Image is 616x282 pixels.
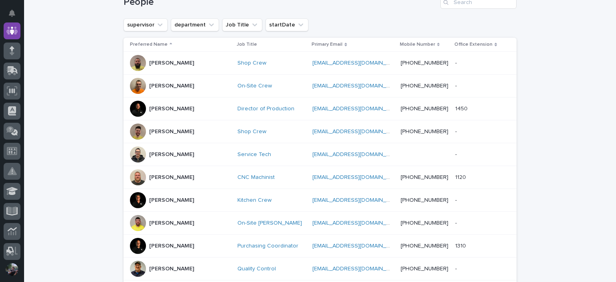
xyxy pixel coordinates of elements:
p: - [455,58,458,67]
p: - [455,195,458,204]
a: [EMAIL_ADDRESS][DOMAIN_NAME] [312,197,403,203]
tr: [PERSON_NAME]Kitchen Crew [EMAIL_ADDRESS][DOMAIN_NAME] [PHONE_NUMBER]-- [124,189,517,212]
p: 1310 [455,241,468,250]
p: Mobile Number [400,40,435,49]
a: [PHONE_NUMBER] [401,83,448,89]
p: [PERSON_NAME] [149,220,194,227]
p: [PERSON_NAME] [149,83,194,89]
a: [EMAIL_ADDRESS][DOMAIN_NAME] [312,243,403,249]
div: Notifications [10,10,20,22]
p: - [455,150,458,158]
a: Service Tech [237,151,271,158]
a: [EMAIL_ADDRESS][DOMAIN_NAME] [312,83,403,89]
button: Job Title [222,18,262,31]
p: Job Title [237,40,257,49]
a: [EMAIL_ADDRESS][DOMAIN_NAME] [312,60,403,66]
p: [PERSON_NAME] [149,105,194,112]
a: On-Site Crew [237,83,272,89]
tr: [PERSON_NAME]CNC Machinist [EMAIL_ADDRESS][DOMAIN_NAME] [PHONE_NUMBER]11201120 [124,166,517,189]
a: [PHONE_NUMBER] [401,60,448,66]
p: [PERSON_NAME] [149,197,194,204]
a: [EMAIL_ADDRESS][DOMAIN_NAME] [312,220,403,226]
p: - [455,264,458,272]
p: - [455,127,458,135]
button: department [171,18,219,31]
tr: [PERSON_NAME]On-Site [PERSON_NAME] [EMAIL_ADDRESS][DOMAIN_NAME] [PHONE_NUMBER]-- [124,212,517,235]
a: [EMAIL_ADDRESS][DOMAIN_NAME] [312,266,403,272]
tr: [PERSON_NAME]Service Tech [EMAIL_ADDRESS][DOMAIN_NAME] -- [124,143,517,166]
tr: [PERSON_NAME]Purchasing Coordinator [EMAIL_ADDRESS][DOMAIN_NAME] [PHONE_NUMBER]13101310 [124,235,517,258]
a: [EMAIL_ADDRESS][DOMAIN_NAME] [312,152,403,157]
p: [PERSON_NAME] [149,243,194,250]
a: On-Site [PERSON_NAME] [237,220,302,227]
a: CNC Machinist [237,174,275,181]
p: [PERSON_NAME] [149,151,194,158]
a: [PHONE_NUMBER] [401,197,448,203]
a: Purchasing Coordinator [237,243,298,250]
p: 1450 [455,104,469,112]
a: [PHONE_NUMBER] [401,129,448,134]
p: [PERSON_NAME] [149,128,194,135]
p: [PERSON_NAME] [149,266,194,272]
p: - [455,81,458,89]
a: [PHONE_NUMBER] [401,243,448,249]
p: [PERSON_NAME] [149,60,194,67]
a: [PHONE_NUMBER] [401,106,448,112]
p: 1120 [455,172,468,181]
tr: [PERSON_NAME]Quality Control [EMAIL_ADDRESS][DOMAIN_NAME] [PHONE_NUMBER]-- [124,258,517,280]
tr: [PERSON_NAME]Shop Crew [EMAIL_ADDRESS][DOMAIN_NAME] [PHONE_NUMBER]-- [124,120,517,143]
a: Kitchen Crew [237,197,272,204]
button: startDate [265,18,308,31]
a: [EMAIL_ADDRESS][DOMAIN_NAME] [312,174,403,180]
a: Director of Production [237,105,294,112]
a: [PHONE_NUMBER] [401,174,448,180]
a: Shop Crew [237,60,266,67]
p: [PERSON_NAME] [149,174,194,181]
a: Quality Control [237,266,276,272]
button: Notifications [4,5,20,22]
a: [PHONE_NUMBER] [401,266,448,272]
a: Shop Crew [237,128,266,135]
p: Office Extension [454,40,492,49]
p: Preferred Name [130,40,168,49]
a: [PHONE_NUMBER] [401,220,448,226]
tr: [PERSON_NAME]Shop Crew [EMAIL_ADDRESS][DOMAIN_NAME] [PHONE_NUMBER]-- [124,52,517,75]
p: Primary Email [312,40,342,49]
a: [EMAIL_ADDRESS][DOMAIN_NAME] [312,106,403,112]
button: supervisor [124,18,168,31]
button: users-avatar [4,261,20,278]
a: [EMAIL_ADDRESS][DOMAIN_NAME] [312,129,403,134]
p: - [455,218,458,227]
tr: [PERSON_NAME]On-Site Crew [EMAIL_ADDRESS][DOMAIN_NAME] [PHONE_NUMBER]-- [124,75,517,97]
tr: [PERSON_NAME]Director of Production [EMAIL_ADDRESS][DOMAIN_NAME] [PHONE_NUMBER]14501450 [124,97,517,120]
